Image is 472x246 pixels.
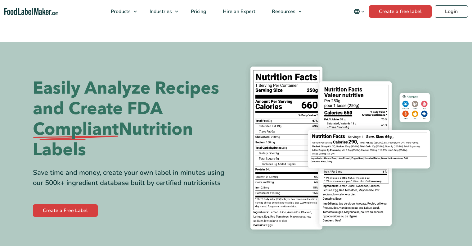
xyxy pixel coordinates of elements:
[435,5,468,18] a: Login
[221,8,256,15] span: Hire an Expert
[270,8,296,15] span: Resources
[33,78,232,160] h1: Easily Analyze Recipes and Create FDA Nutrition Labels
[4,8,59,15] a: Food Label Maker homepage
[148,8,173,15] span: Industries
[33,204,98,217] a: Create a Free Label
[369,5,432,18] a: Create a free label
[109,8,131,15] span: Products
[349,5,369,18] button: Change language
[33,168,232,188] div: Save time and money, create your own label in minutes using our 500k+ ingredient database built b...
[33,119,119,140] span: Compliant
[189,8,207,15] span: Pricing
